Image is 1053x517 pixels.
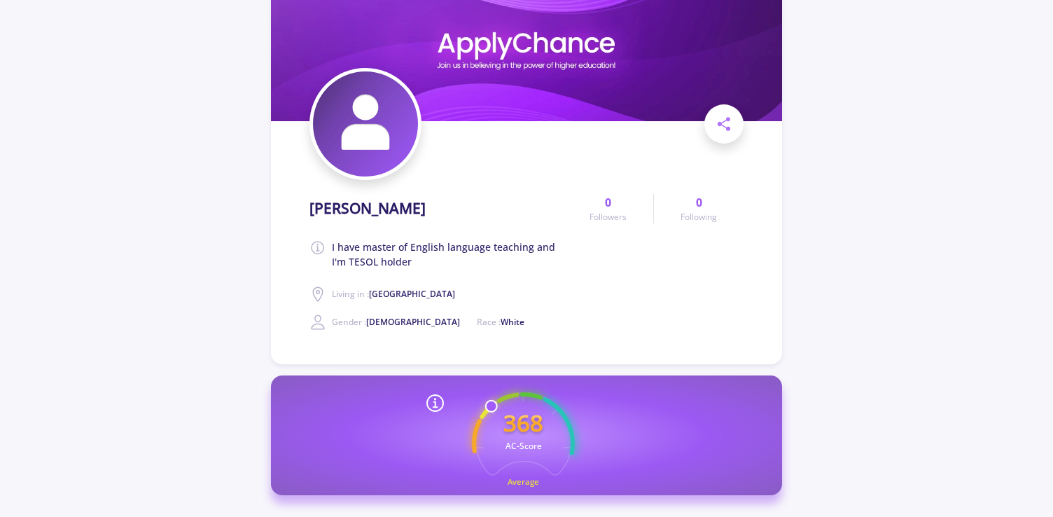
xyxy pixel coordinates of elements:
[681,211,717,223] span: Following
[653,194,744,223] a: 0Following
[332,316,460,328] span: Gender :
[508,476,539,487] text: Average
[313,71,418,177] img: Mandana Jovariavatar
[309,200,426,217] h1: [PERSON_NAME]
[501,316,524,328] span: White
[332,288,455,300] span: Living in :
[505,440,541,452] text: AC-Score
[590,211,627,223] span: Followers
[563,194,653,223] a: 0Followers
[696,194,702,211] span: 0
[605,194,611,211] span: 0
[332,240,563,269] span: I have master of English language teaching and I'm TESOL holder
[503,407,543,439] text: 368
[477,316,524,328] span: Race :
[366,316,460,328] span: [DEMOGRAPHIC_DATA]
[369,288,455,300] span: [GEOGRAPHIC_DATA]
